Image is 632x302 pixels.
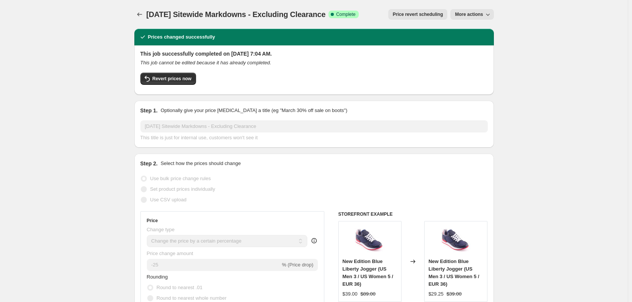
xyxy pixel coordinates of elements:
[134,9,145,20] button: Price change jobs
[160,107,347,114] p: Optionally give your price [MEDICAL_DATA] a title (eg "March 30% off sale on boots")
[342,291,358,297] span: $39.00
[393,11,443,17] span: Price revert scheduling
[157,295,227,301] span: Round to nearest whole number
[447,291,462,297] span: $39.00
[140,107,158,114] h2: Step 1.
[310,237,318,244] div: help
[338,211,488,217] h6: STOREFRONT EXAMPLE
[147,251,193,256] span: Price change amount
[428,291,444,297] span: $29.25
[355,225,385,255] img: USA-INKAS-1_b0a31573-4298-4a4c-a6ed-27fdf6c44748_80x.jpg
[455,11,483,17] span: More actions
[140,60,271,65] i: This job cannot be edited because it has already completed.
[147,227,175,232] span: Change type
[150,186,215,192] span: Set product prices individually
[140,73,196,85] button: Revert prices now
[361,291,376,297] span: $89.00
[336,11,355,17] span: Complete
[140,160,158,167] h2: Step 2.
[147,274,168,280] span: Rounding
[388,9,448,20] button: Price revert scheduling
[140,50,488,58] h2: This job successfully completed on [DATE] 7:04 AM.
[150,197,187,202] span: Use CSV upload
[342,258,393,287] span: New Edition Blue Liberty Jogger (US Men 3 / US Women 5 / EUR 36)
[140,120,488,132] input: 30% off holiday sale
[146,10,326,19] span: [DATE] Sitewide Markdowns - Excluding Clearance
[140,135,258,140] span: This title is just for internal use, customers won't see it
[160,160,241,167] p: Select how the prices should change
[150,176,211,181] span: Use bulk price change rules
[282,262,313,268] span: % (Price drop)
[148,33,215,41] h2: Prices changed successfully
[147,218,158,224] h3: Price
[147,259,280,271] input: -15
[441,225,471,255] img: USA-INKAS-1_b0a31573-4298-4a4c-a6ed-27fdf6c44748_80x.jpg
[153,76,191,82] span: Revert prices now
[450,9,493,20] button: More actions
[428,258,479,287] span: New Edition Blue Liberty Jogger (US Men 3 / US Women 5 / EUR 36)
[157,285,202,290] span: Round to nearest .01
